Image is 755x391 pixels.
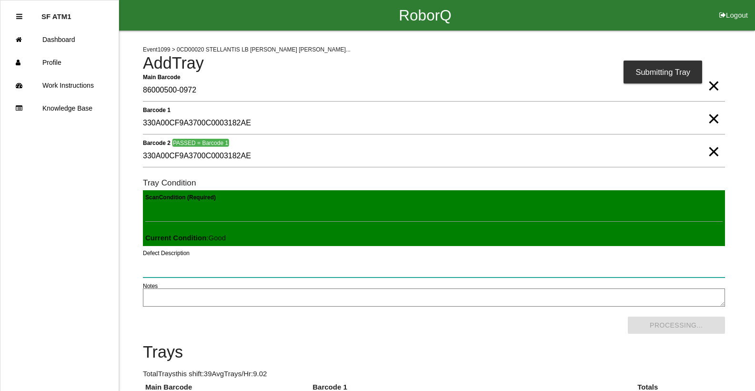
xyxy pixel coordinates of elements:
h6: Tray Condition [143,178,725,187]
span: PASSED = Barcode 1 [172,139,229,147]
label: Defect Description [143,249,190,257]
a: Knowledge Base [0,97,119,120]
a: Work Instructions [0,74,119,97]
b: Scan Condition (Required) [145,194,216,201]
span: Clear Input [707,67,720,86]
b: Barcode 1 [143,106,171,113]
h4: Add Tray [143,54,725,72]
span: Clear Input [707,100,720,119]
a: Dashboard [0,28,119,51]
div: Close [16,5,22,28]
p: Total Trays this shift: 39 Avg Trays /Hr: 9.02 [143,369,725,380]
h4: Trays [143,343,725,361]
input: Required [143,80,725,102]
b: Main Barcode [143,73,181,80]
p: SF ATM1 [41,5,71,21]
span: : Good [145,234,226,242]
span: Event 1099 > 0CD00020 STELLANTIS LB [PERSON_NAME] [PERSON_NAME]... [143,46,351,53]
b: Current Condition [145,234,206,242]
span: Clear Input [707,133,720,152]
a: Profile [0,51,119,74]
b: Barcode 2 [143,139,171,146]
label: Notes [143,282,158,290]
div: Submitting Tray [624,61,702,83]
